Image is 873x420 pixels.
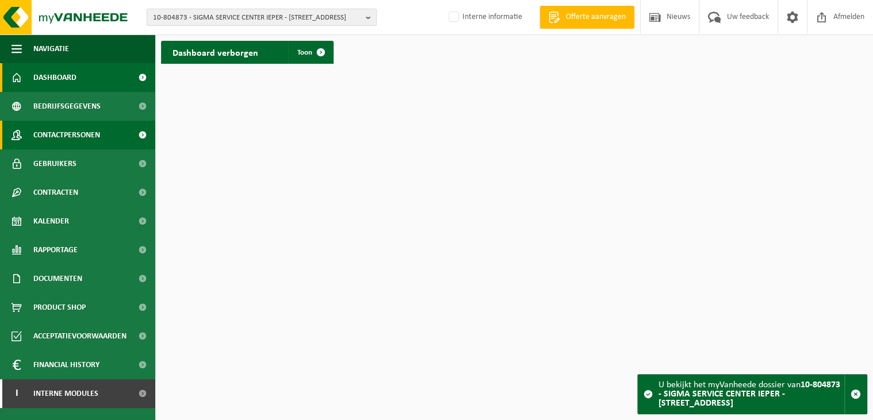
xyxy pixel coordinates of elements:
[288,41,332,64] a: Toon
[147,9,377,26] button: 10-804873 - SIGMA SERVICE CENTER IEPER - [STREET_ADDRESS]
[33,63,76,92] span: Dashboard
[297,49,312,56] span: Toon
[33,178,78,207] span: Contracten
[33,34,69,63] span: Navigatie
[33,350,99,379] span: Financial History
[153,9,361,26] span: 10-804873 - SIGMA SERVICE CENTER IEPER - [STREET_ADDRESS]
[33,121,100,149] span: Contactpersonen
[539,6,634,29] a: Offerte aanvragen
[33,236,78,264] span: Rapportage
[161,41,270,63] h2: Dashboard verborgen
[33,207,69,236] span: Kalender
[446,9,522,26] label: Interne informatie
[33,379,98,408] span: Interne modules
[658,375,844,414] div: U bekijkt het myVanheede dossier van
[33,149,76,178] span: Gebruikers
[12,379,22,408] span: I
[33,322,127,350] span: Acceptatievoorwaarden
[563,11,629,23] span: Offerte aanvragen
[33,92,101,121] span: Bedrijfsgegevens
[658,380,840,408] strong: 10-804873 - SIGMA SERVICE CENTER IEPER - [STREET_ADDRESS]
[33,264,82,293] span: Documenten
[33,293,86,322] span: Product Shop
